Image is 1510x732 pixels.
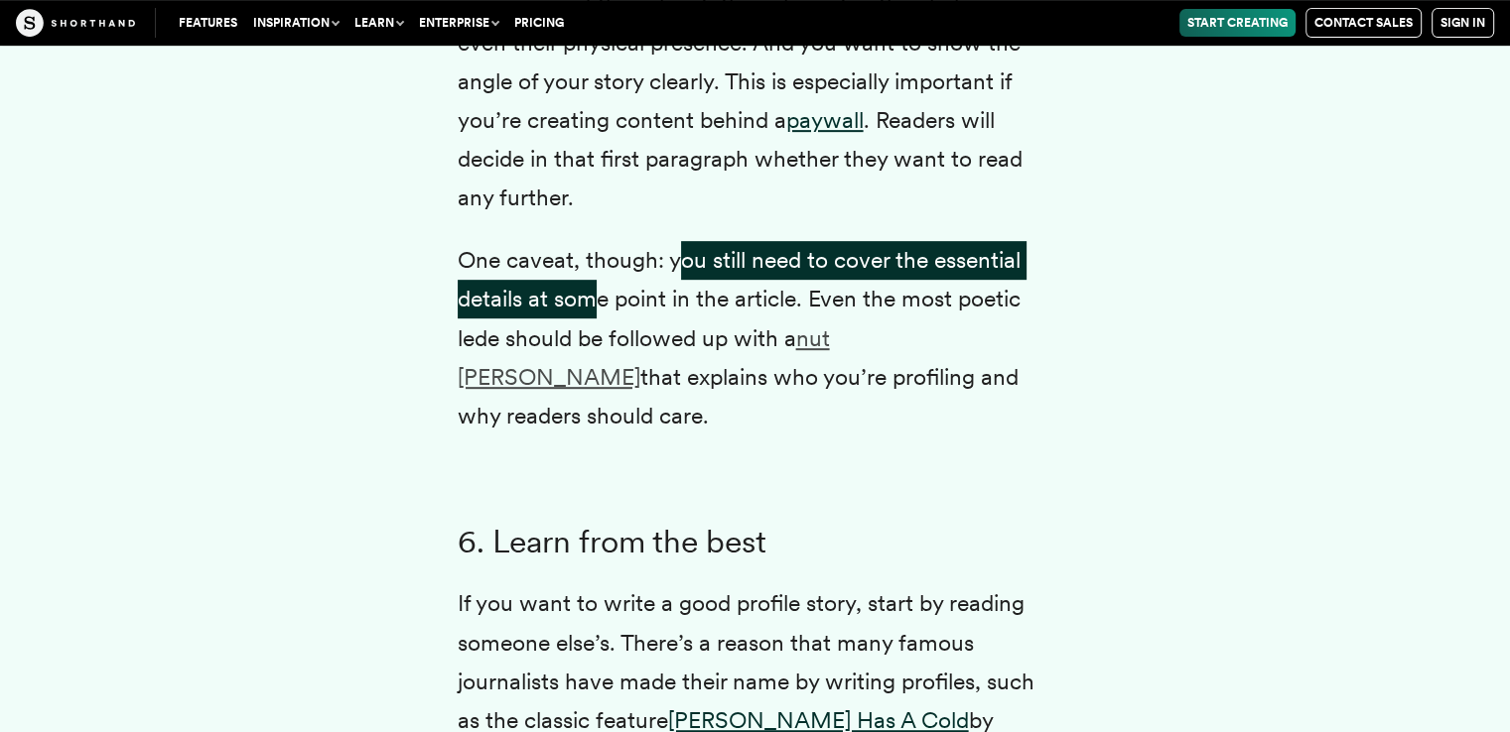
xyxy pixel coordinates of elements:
[1179,9,1296,37] a: Start Creating
[411,9,506,37] button: Enterprise
[171,9,245,37] a: Features
[346,9,411,37] button: Learn
[1305,8,1422,38] a: Contact Sales
[1432,8,1494,38] a: Sign in
[506,9,572,37] a: Pricing
[16,9,135,37] img: The Craft
[245,9,346,37] button: Inspiration
[458,241,1053,434] p: One caveat, though: you still need to cover the essential details at some point in the article. E...
[786,106,864,134] a: paywall
[458,523,1053,561] h3: 6. Learn from the best
[458,324,830,391] a: nut [PERSON_NAME]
